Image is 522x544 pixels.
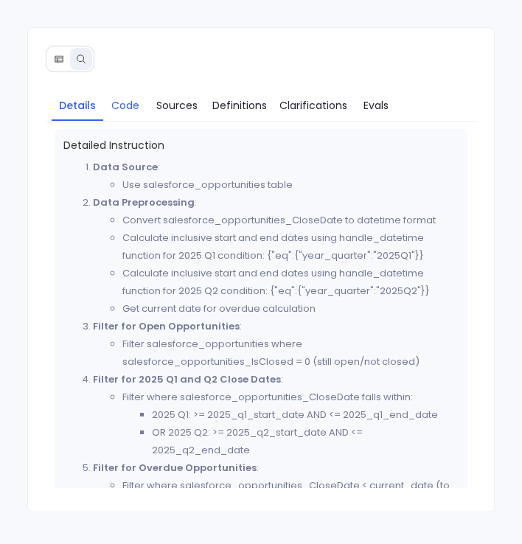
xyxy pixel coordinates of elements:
[93,371,459,459] li: :
[93,158,459,194] li: :
[122,212,459,229] li: Convert salesforce_opportunities_CloseDate to datetime format
[122,176,459,194] li: Use salesforce_opportunities table
[122,265,459,300] li: Calculate inclusive start and end dates using handle_datetime function for 2025 Q2 condition: {"e...
[93,318,459,371] li: :
[363,97,389,114] span: Evals
[152,406,459,424] li: 2025 Q1: >= 2025_q1_start_date AND <= 2025_q1_end_date
[156,97,198,114] span: Sources
[122,477,459,512] li: Filter where salesforce_opportunities_CloseDate < current_date (to identify overdue opportunities)
[279,97,347,114] span: Clarifications
[93,319,240,333] strong: Filter for Open Opportunities
[122,300,459,318] li: Get current date for overdue calculation
[93,160,158,174] strong: Data Source
[93,459,459,512] li: :
[59,97,96,114] span: Details
[122,229,459,265] li: Calculate inclusive start and end dates using handle_datetime function for 2025 Q1 condition: {"e...
[93,194,459,318] li: :
[93,372,281,386] strong: Filter for 2025 Q1 and Q2 Close Dates
[63,138,459,153] span: Detailed Instruction
[111,97,139,114] span: Code
[152,424,459,459] li: OR 2025 Q2: >= 2025_q2_start_date AND <= 2025_q2_end_date
[122,335,459,371] li: Filter salesforce_opportunities where salesforce_opportunities_IsClosed = 0 (still open/not closed)
[122,388,459,459] li: Filter where salesforce_opportunities_CloseDate falls within:
[212,97,267,114] span: Definitions
[93,195,195,209] strong: Data Preprocessing
[93,461,257,475] strong: Filter for Overdue Opportunities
